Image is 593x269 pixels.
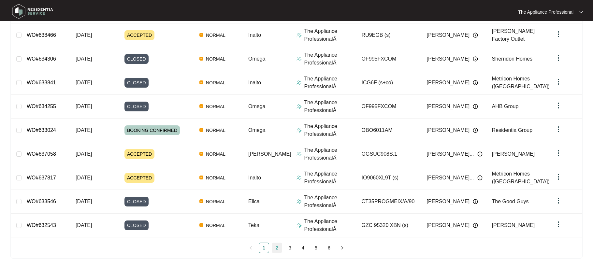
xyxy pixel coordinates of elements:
[356,214,422,237] td: GZC 95320 XBN (s)
[555,149,562,157] img: dropdown arrow
[477,175,483,180] img: Info icon
[492,151,535,157] span: [PERSON_NAME]
[272,243,282,253] li: 2
[492,222,535,228] span: [PERSON_NAME]
[356,95,422,119] td: OF995FXCOM
[427,198,470,205] span: [PERSON_NAME]
[76,32,92,38] span: [DATE]
[296,56,302,62] img: Assigner Icon
[199,57,203,61] img: Vercel Logo
[518,9,573,15] p: The Appliance Professional
[473,80,478,85] img: Info icon
[296,223,302,228] img: Assigner Icon
[27,56,56,62] a: WO#634306
[555,220,562,228] img: dropdown arrow
[203,126,228,134] span: NORMAL
[555,30,562,38] img: dropdown arrow
[473,199,478,204] img: Info icon
[304,99,356,114] p: The Appliance ProfessionalÂ
[427,103,470,110] span: [PERSON_NAME]
[124,173,154,183] span: ACCEPTED
[492,76,550,89] span: Metricon Homes ([GEOGRAPHIC_DATA])
[304,194,356,209] p: The Appliance ProfessionalÂ
[356,71,422,95] td: ICG6F (s+co)
[337,243,347,253] li: Next Page
[199,176,203,179] img: Vercel Logo
[473,56,478,62] img: Info icon
[76,151,92,157] span: [DATE]
[248,127,265,133] span: Omega
[248,151,291,157] span: [PERSON_NAME]
[203,79,228,87] span: NORMAL
[199,80,203,84] img: Vercel Logo
[76,56,92,62] span: [DATE]
[311,243,321,253] li: 5
[203,31,228,39] span: NORMAL
[298,243,308,253] a: 4
[296,151,302,157] img: Assigner Icon
[304,218,356,233] p: The Appliance ProfessionalÂ
[248,80,261,85] span: Inalto
[199,223,203,227] img: Vercel Logo
[248,104,265,109] span: Omega
[356,47,422,71] td: OF995FXCOM
[27,127,56,133] a: WO#633024
[304,146,356,162] p: The Appliance ProfessionalÂ
[203,198,228,205] span: NORMAL
[124,54,149,64] span: CLOSED
[203,150,228,158] span: NORMAL
[304,122,356,138] p: The Appliance ProfessionalÂ
[124,102,149,111] span: CLOSED
[248,222,259,228] span: Teka
[296,104,302,109] img: Assigner Icon
[304,27,356,43] p: The Appliance ProfessionalÂ
[304,51,356,67] p: The Appliance ProfessionalÂ
[124,149,154,159] span: ACCEPTED
[124,30,154,40] span: ACCEPTED
[296,80,302,85] img: Assigner Icon
[492,127,533,133] span: Residentia Group
[203,103,228,110] span: NORMAL
[76,175,92,180] span: [DATE]
[579,10,583,14] img: dropdown arrow
[324,243,334,253] a: 6
[203,221,228,229] span: NORMAL
[246,243,256,253] button: left
[356,119,422,142] td: OBO6011AM
[199,152,203,156] img: Vercel Logo
[492,104,519,109] span: AHB Group
[427,126,470,134] span: [PERSON_NAME]
[492,56,533,62] span: Sherridon Homes
[296,33,302,38] img: Assigner Icon
[124,220,149,230] span: CLOSED
[492,28,535,42] span: [PERSON_NAME] Factory Outlet
[427,55,470,63] span: [PERSON_NAME]
[427,79,470,87] span: [PERSON_NAME]
[340,246,344,250] span: right
[248,199,260,204] span: Elica
[555,197,562,205] img: dropdown arrow
[296,199,302,204] img: Assigner Icon
[473,223,478,228] img: Info icon
[356,166,422,190] td: IO9060XL9T (s)
[27,32,56,38] a: WO#638466
[555,173,562,181] img: dropdown arrow
[492,171,550,184] span: Metricon Homes ([GEOGRAPHIC_DATA])
[427,174,474,182] span: [PERSON_NAME]...
[356,23,422,47] td: RU9EGB (s)
[427,221,470,229] span: [PERSON_NAME]
[477,151,483,157] img: Info icon
[199,104,203,108] img: Vercel Logo
[203,174,228,182] span: NORMAL
[285,243,295,253] a: 3
[337,243,347,253] button: right
[199,128,203,132] img: Vercel Logo
[124,78,149,88] span: CLOSED
[473,33,478,38] img: Info icon
[555,54,562,62] img: dropdown arrow
[249,246,253,250] span: left
[304,170,356,186] p: The Appliance ProfessionalÂ
[246,243,256,253] li: Previous Page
